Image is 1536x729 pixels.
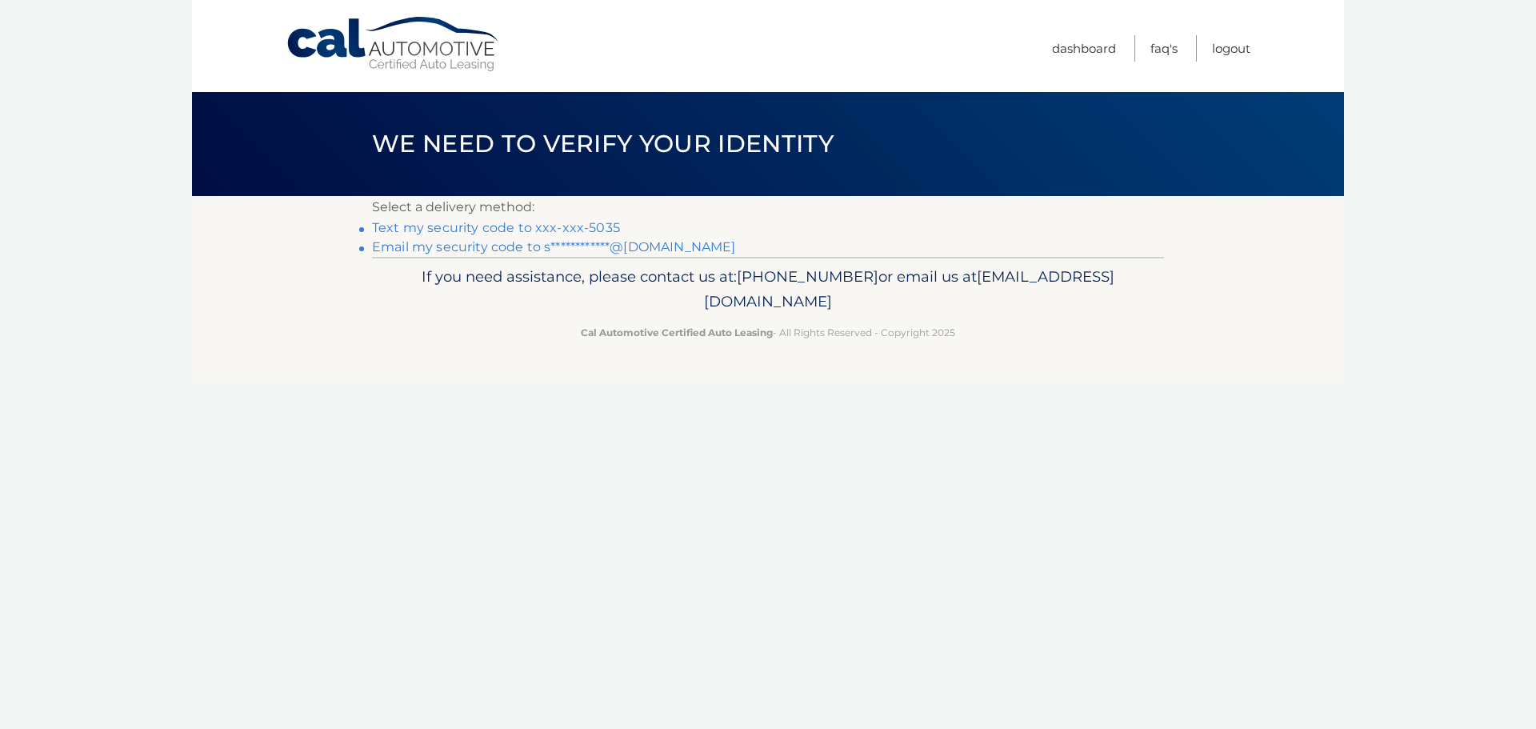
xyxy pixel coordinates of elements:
p: - All Rights Reserved - Copyright 2025 [382,324,1154,341]
span: We need to verify your identity [372,129,834,158]
a: Dashboard [1052,35,1116,62]
strong: Cal Automotive Certified Auto Leasing [581,326,773,338]
a: Cal Automotive [286,16,502,73]
a: Logout [1212,35,1250,62]
p: Select a delivery method: [372,196,1164,218]
p: If you need assistance, please contact us at: or email us at [382,264,1154,315]
a: FAQ's [1150,35,1178,62]
span: [PHONE_NUMBER] [737,267,878,286]
a: Text my security code to xxx-xxx-5035 [372,220,620,235]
